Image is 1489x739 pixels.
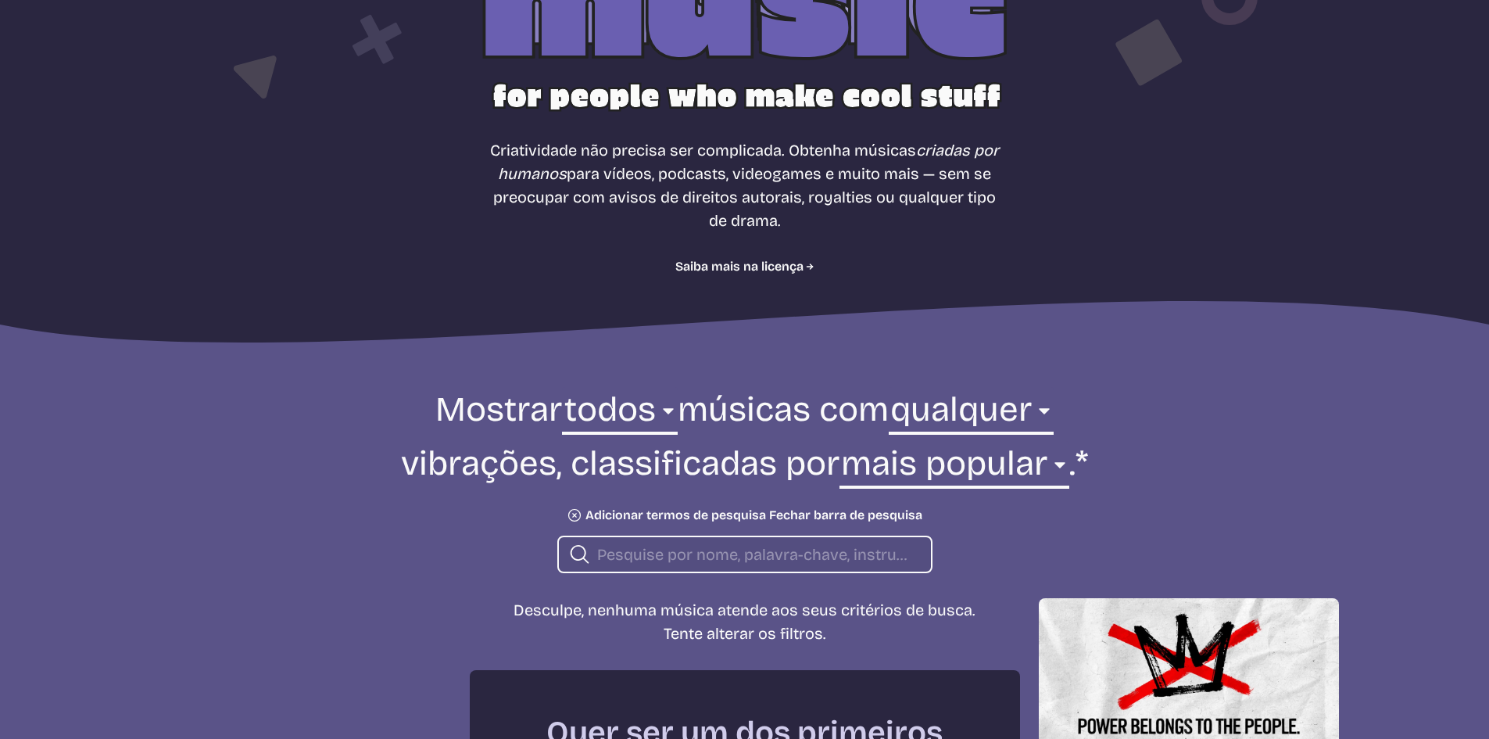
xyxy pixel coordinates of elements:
a: Saiba mais na licença [675,257,814,276]
select: gênero [562,387,677,441]
input: procurar [597,544,918,565]
font: vibrações, classificadas por [401,443,839,484]
select: classificação [839,441,1069,495]
font: Mostrar [435,389,562,430]
font: Saiba mais na licença [675,259,804,274]
font: para vídeos, podcasts, videogames e muito mais — sem se preocupar com avisos de direitos autorais... [493,164,996,230]
font: criadas por humanos [498,141,999,183]
font: Desculpe, nenhuma música atende aos seus critérios de busca. Tente alterar os filtros. [514,601,975,643]
font: . [1069,443,1076,484]
font: Fechar barra de pesquisa [769,508,922,522]
font: Adicionar termos de pesquisa [585,508,766,522]
font: Criatividade não precisa ser complicada. Obtenha músicas [490,141,916,160]
font: músicas com [678,389,889,430]
button: Adicionar termos de pesquisaFechar barra de pesquisa [567,508,922,523]
select: vibração [889,387,1054,441]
